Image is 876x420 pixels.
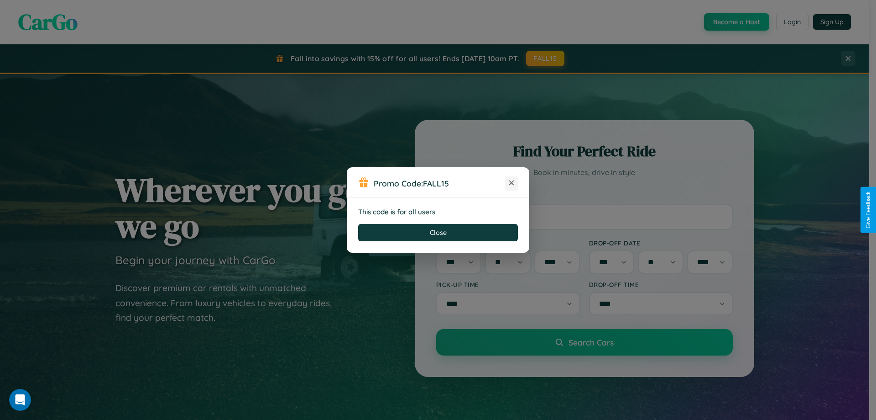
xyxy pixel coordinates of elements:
iframe: Intercom live chat [9,389,31,411]
h3: Promo Code: [374,178,505,188]
button: Close [358,224,518,241]
b: FALL15 [423,178,449,188]
strong: This code is for all users [358,207,435,216]
div: Give Feedback [865,191,871,229]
